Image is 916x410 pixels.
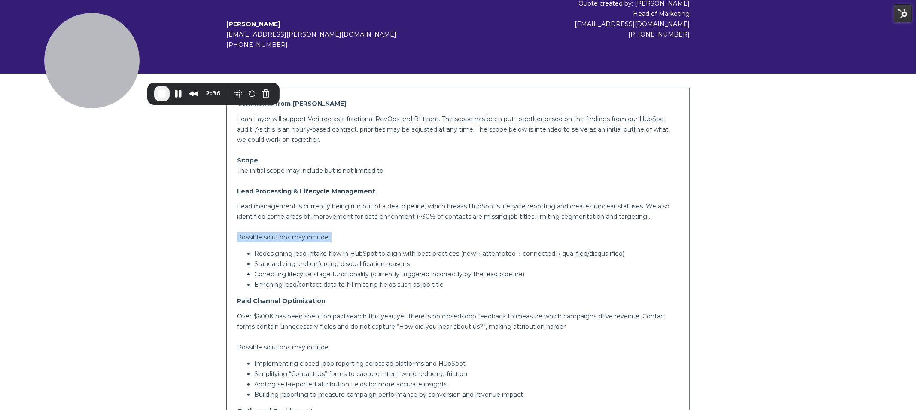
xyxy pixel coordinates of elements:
p: Possible solutions may include: [237,342,679,352]
p: Building reporting to measure campaign performance by conversion and revenue impact [254,389,679,400]
p: The initial scope may include but is not limited to: [237,165,679,176]
strong: Paid Channel Optimization [237,297,326,305]
p: Lead management is currently being run out of a deal pipeline, which breaks HubSpot’s lifecycle r... [237,201,679,222]
img: HubSpot Tools Menu Toggle [894,4,912,22]
p: Redesigning lead intake flow in HubSpot to align with best practices (new → attempted → connected... [254,248,679,259]
strong: Lead Processing & Lifecycle Management [237,187,375,195]
h2: Comments from [PERSON_NAME] [237,98,679,109]
span: [EMAIL_ADDRESS][PERSON_NAME][DOMAIN_NAME] [226,31,396,38]
strong: Scope [237,156,258,164]
p: Correcting lifecycle stage functionality (currently triggered incorrectly by the lead pipeline) [254,269,679,279]
p: Simplifying “Contact Us” forms to capture intent while reducing friction [254,369,679,379]
p: Standardizing and enforcing disqualification reasons [254,259,679,269]
b: [PERSON_NAME] [226,20,280,28]
p: Implementing closed-loop reporting across ad platforms and HubSpot [254,358,679,369]
span: [PHONE_NUMBER] [226,41,288,49]
p: Enriching lead/contact data to fill missing fields such as job title [254,279,679,290]
p: Adding self-reported attribution fields for more accurate insights [254,379,679,389]
p: Possible solutions may include: [237,232,679,242]
p: Lean Layer will support Veritree as a fractional RevOps and BI team. The scope has been put toget... [237,114,679,145]
p: Over $600K has been spent on paid search this year, yet there is no closed-loop feedback to measu... [237,311,679,332]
